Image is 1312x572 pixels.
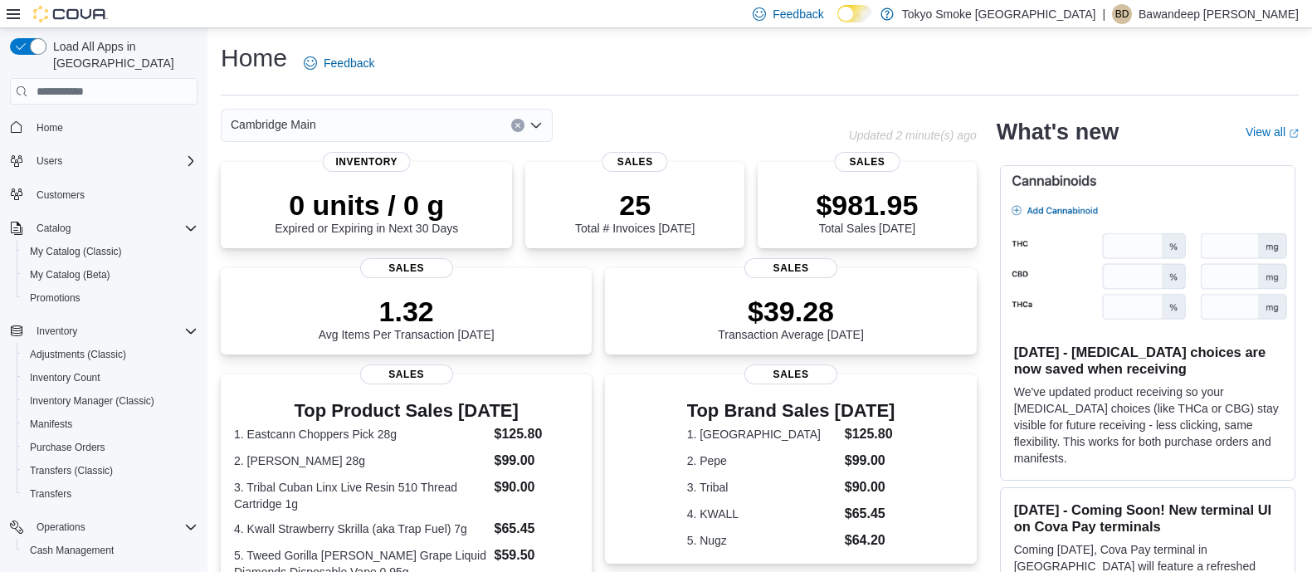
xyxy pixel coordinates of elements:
span: BD [1115,4,1129,24]
span: Users [37,154,62,168]
a: Transfers (Classic) [23,461,119,481]
div: Transaction Average [DATE] [718,295,864,341]
span: Promotions [30,291,80,305]
button: Customers [3,183,204,207]
span: Sales [834,152,900,172]
dd: $64.20 [845,530,895,550]
span: Inventory [37,325,77,338]
dd: $99.00 [845,451,895,471]
span: My Catalog (Classic) [30,245,122,258]
span: Sales [360,258,453,278]
h2: What's new [997,119,1119,145]
a: Home [30,118,70,138]
span: My Catalog (Beta) [23,265,198,285]
button: Transfers [17,482,204,506]
button: Open list of options [529,119,543,132]
dt: 3. Tribal Cuban Linx Live Resin 510 Thread Cartridge 1g [234,479,488,512]
dd: $65.45 [845,504,895,524]
dd: $90.00 [495,477,579,497]
dt: 2. [PERSON_NAME] 28g [234,452,488,469]
button: Manifests [17,413,204,436]
span: Customers [30,184,198,205]
span: Users [30,151,198,171]
p: $39.28 [718,295,864,328]
a: My Catalog (Beta) [23,265,117,285]
a: Feedback [297,46,381,80]
span: Cash Management [30,544,114,557]
p: 0 units / 0 g [275,188,458,222]
button: Users [3,149,204,173]
span: Inventory [322,152,411,172]
p: 1.32 [319,295,495,328]
dd: $99.00 [495,451,579,471]
span: Home [30,116,198,137]
button: Cash Management [17,539,204,562]
a: Inventory Count [23,368,107,388]
span: Manifests [23,414,198,434]
span: Home [37,121,63,134]
span: Sales [744,258,837,278]
button: Inventory Count [17,366,204,389]
a: Purchase Orders [23,438,112,457]
dt: 4. Kwall Strawberry Skrilla (aka Trap Fuel) 7g [234,521,488,537]
dt: 1. Eastcann Choppers Pick 28g [234,426,488,442]
button: Operations [3,516,204,539]
h3: Top Brand Sales [DATE] [687,401,895,421]
p: | [1102,4,1105,24]
button: My Catalog (Beta) [17,263,204,286]
span: Manifests [30,418,72,431]
p: 25 [575,188,695,222]
span: Sales [360,364,453,384]
p: Updated 2 minute(s) ago [849,129,977,142]
h3: [DATE] - [MEDICAL_DATA] choices are now saved when receiving [1014,344,1281,377]
h3: Top Product Sales [DATE] [234,401,578,421]
span: My Catalog (Classic) [23,242,198,262]
h1: Home [221,42,287,75]
h3: [DATE] - Coming Soon! New terminal UI on Cova Pay terminals [1014,501,1281,535]
dt: 4. KWALL [687,506,838,522]
a: Cash Management [23,540,120,560]
button: Clear input [511,119,524,132]
span: Operations [37,521,85,534]
dt: 5. Nugz [687,532,838,549]
button: Catalog [3,217,204,240]
dd: $65.45 [495,519,579,539]
button: Inventory Manager (Classic) [17,389,204,413]
dd: $125.80 [495,424,579,444]
button: Purchase Orders [17,436,204,459]
div: Total Sales [DATE] [816,188,918,235]
span: Catalog [30,218,198,238]
span: Inventory Manager (Classic) [23,391,198,411]
svg: External link [1289,129,1299,139]
a: Inventory Manager (Classic) [23,391,161,411]
button: Inventory [30,321,84,341]
span: Feedback [324,55,374,71]
p: Bawandeep [PERSON_NAME] [1139,4,1299,24]
span: Transfers [30,487,71,501]
span: Catalog [37,222,71,235]
dt: 3. Tribal [687,479,838,496]
span: Dark Mode [837,22,838,23]
span: My Catalog (Beta) [30,268,110,281]
span: Inventory Count [30,371,100,384]
span: Purchase Orders [30,441,105,454]
div: Bawandeep Dhesi [1112,4,1132,24]
button: My Catalog (Classic) [17,240,204,263]
div: Total # Invoices [DATE] [575,188,695,235]
button: Transfers (Classic) [17,459,204,482]
dt: 2. Pepe [687,452,838,469]
dt: 1. [GEOGRAPHIC_DATA] [687,426,838,442]
a: View allExternal link [1246,125,1299,139]
span: Inventory Count [23,368,198,388]
dd: $59.50 [495,545,579,565]
span: Feedback [773,6,823,22]
a: Adjustments (Classic) [23,345,133,364]
span: Adjustments (Classic) [23,345,198,364]
button: Adjustments (Classic) [17,343,204,366]
button: Operations [30,517,92,537]
p: We've updated product receiving so your [MEDICAL_DATA] choices (like THCa or CBG) stay visible fo... [1014,384,1281,467]
span: Transfers (Classic) [23,461,198,481]
span: Cambridge Main [231,115,316,134]
span: Customers [37,188,85,202]
a: Manifests [23,414,79,434]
